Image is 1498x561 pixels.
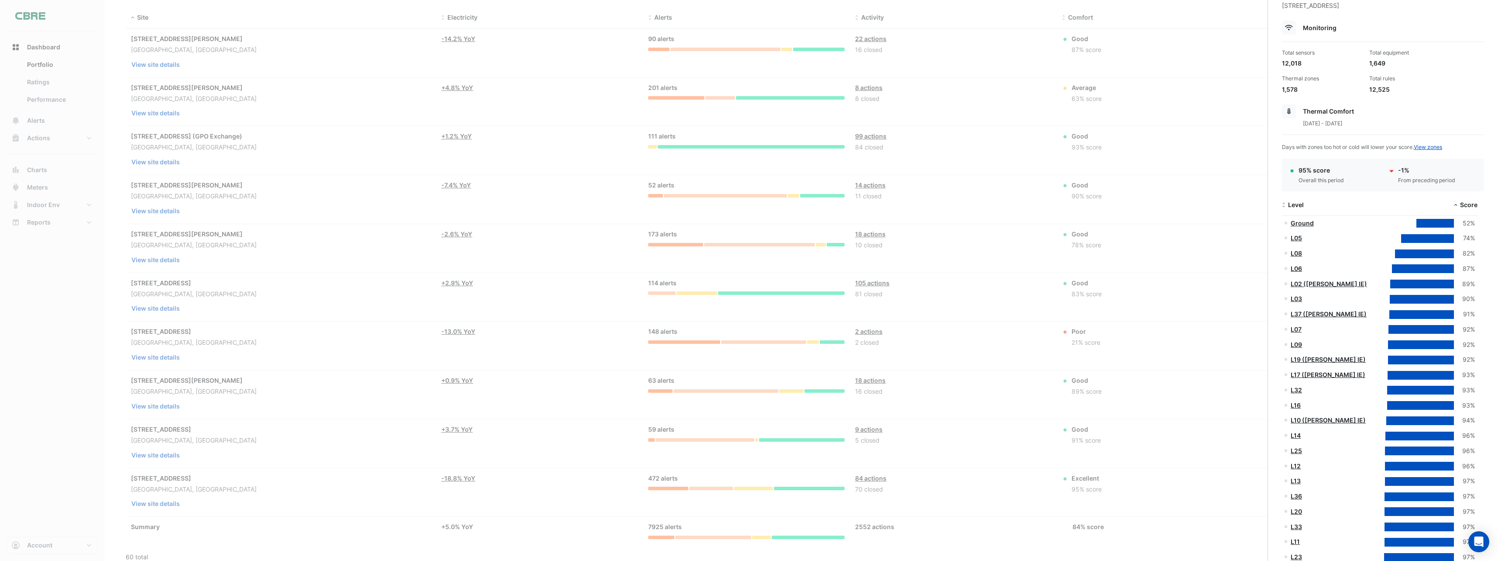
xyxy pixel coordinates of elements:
[1291,492,1302,500] a: L36
[1291,310,1367,318] a: L37 ([PERSON_NAME] IE)
[1454,249,1475,259] div: 82%
[1454,309,1475,319] div: 91%
[1454,325,1475,335] div: 92%
[1454,401,1475,411] div: 93%
[1282,144,1442,150] span: Days with zones too hot or cold will lower your score.
[1303,120,1342,127] span: [DATE] - [DATE]
[1303,107,1354,115] span: Thermal Comfort
[1414,144,1442,150] a: View zones
[1291,234,1302,242] a: L05
[1460,201,1477,208] span: Score
[1454,385,1475,395] div: 93%
[1454,431,1475,441] div: 96%
[1291,508,1302,515] a: L20
[1454,294,1475,304] div: 90%
[1454,507,1475,517] div: 97%
[1398,166,1455,175] div: -1%
[1454,218,1475,229] div: 52%
[1454,537,1475,547] div: 97%
[1291,295,1302,302] a: L03
[1291,432,1301,439] a: L14
[1454,264,1475,274] div: 87%
[1282,85,1362,94] div: 1,578
[1282,59,1362,68] div: 12,018
[1454,476,1475,486] div: 97%
[1454,355,1475,365] div: 92%
[1291,462,1301,470] a: L12
[1454,492,1475,502] div: 97%
[1291,538,1300,545] a: L11
[1454,340,1475,350] div: 92%
[1369,49,1450,57] div: Total equipment
[1299,166,1344,175] div: 95% score
[1291,386,1302,394] a: L32
[1282,49,1362,57] div: Total sensors
[1291,553,1302,561] a: L23
[1303,24,1337,31] span: Monitoring
[1454,279,1475,289] div: 89%
[1468,531,1489,552] div: Open Intercom Messenger
[1454,522,1475,532] div: 97%
[1454,446,1475,456] div: 96%
[1291,280,1367,287] a: L02 ([PERSON_NAME] IE)
[1291,326,1302,333] a: L07
[1291,523,1302,530] a: L33
[1291,402,1301,409] a: L16
[1454,370,1475,380] div: 93%
[1282,1,1484,21] div: [STREET_ADDRESS]
[1291,265,1302,272] a: L06
[1291,447,1302,454] a: L25
[1454,461,1475,471] div: 96%
[1454,233,1475,243] div: 74%
[1454,416,1475,426] div: 94%
[1398,177,1455,184] div: From preceding period
[1291,416,1366,424] a: L10 ([PERSON_NAME] IE)
[1288,201,1304,208] span: Level
[1369,85,1450,94] div: 12,525
[1291,219,1314,227] a: Ground
[1282,75,1362,83] div: Thermal zones
[1291,356,1366,363] a: L19 ([PERSON_NAME] IE)
[1291,371,1365,378] a: L17 ([PERSON_NAME] IE)
[1291,249,1302,257] a: L08
[1369,59,1450,68] div: 1,649
[1299,177,1344,184] div: Overall this period
[1291,477,1301,485] a: L13
[1291,341,1302,348] a: L09
[1369,75,1450,83] div: Total rules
